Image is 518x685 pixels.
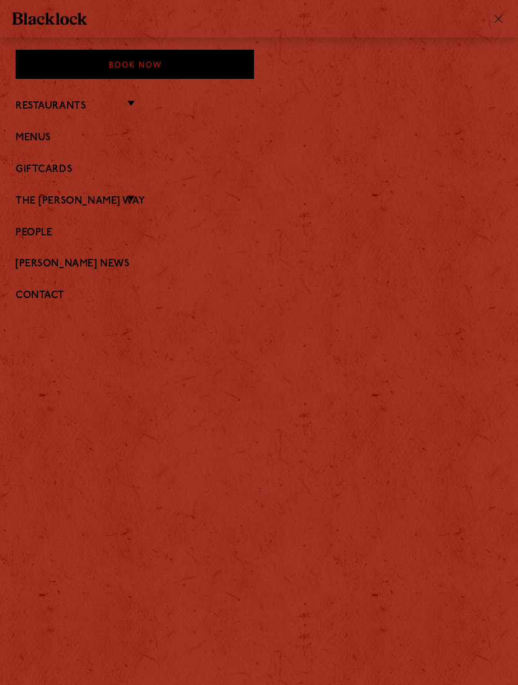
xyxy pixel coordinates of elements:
[16,227,502,239] a: People
[16,101,86,112] a: Restaurants
[16,164,502,176] a: Giftcards
[16,290,502,302] a: Contact
[16,50,254,79] div: Book Now
[12,12,87,25] img: BL_Textured_Logo-footer-cropped.svg
[16,196,145,207] a: The [PERSON_NAME] Way
[16,258,502,270] a: [PERSON_NAME] News
[16,132,502,144] a: Menus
